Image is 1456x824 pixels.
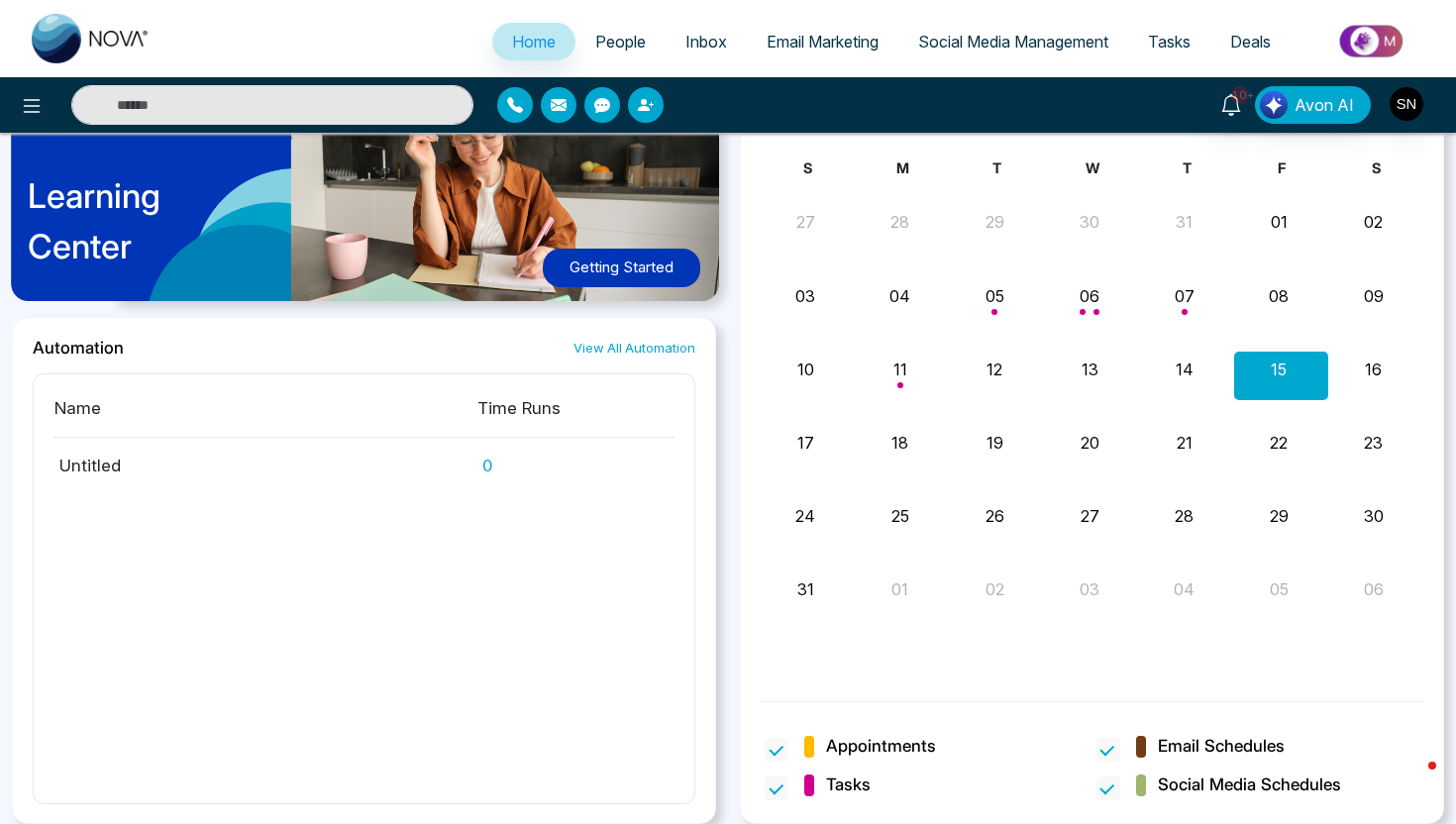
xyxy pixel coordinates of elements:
[1177,431,1193,455] button: 21
[795,284,815,308] button: 03
[1128,23,1210,60] a: Tasks
[1389,757,1436,804] iframe: Intercom live chat
[1207,86,1255,121] a: 10+
[986,577,1004,601] button: 02
[1082,358,1098,381] button: 13
[1271,358,1287,381] button: 15
[898,23,1128,60] a: Social Media Management
[1295,93,1354,117] span: Avon AI
[1269,284,1289,308] button: 08
[666,23,747,60] a: Inbox
[987,431,1003,455] button: 19
[896,159,909,176] span: M
[1372,159,1381,176] span: S
[796,210,815,234] button: 27
[1364,504,1384,528] button: 30
[1174,577,1195,601] button: 04
[1231,86,1249,104] span: 10+
[826,734,936,760] span: Appointments
[1364,577,1384,601] button: 06
[803,159,812,176] span: S
[761,157,1423,677] div: Month View
[53,394,476,438] th: Name
[891,504,909,528] button: 25
[575,23,666,60] a: People
[1230,32,1271,51] span: Deals
[1271,210,1288,234] button: 01
[987,358,1002,381] button: 12
[28,170,160,271] p: Learning Center
[1365,358,1382,381] button: 16
[891,577,908,601] button: 01
[1260,91,1288,119] img: Lead Flow
[1255,86,1371,124] button: Avon AI
[918,32,1108,51] span: Social Media Management
[992,159,1001,176] span: T
[1176,210,1193,234] button: 31
[767,32,879,51] span: Email Marketing
[476,438,675,478] td: 0
[1364,431,1383,455] button: 23
[1364,210,1383,234] button: 02
[891,431,908,455] button: 18
[1176,358,1194,381] button: 14
[1080,577,1099,601] button: 03
[685,32,727,51] span: Inbox
[986,504,1004,528] button: 26
[1270,577,1289,601] button: 05
[1175,504,1194,528] button: 28
[595,32,646,51] span: People
[2,56,742,324] img: home-learning-center.png
[1148,32,1191,51] span: Tasks
[476,394,675,438] th: Time Runs
[797,431,814,455] button: 17
[747,23,898,60] a: Email Marketing
[573,339,695,358] a: View All Automation
[1270,431,1288,455] button: 22
[33,338,124,358] h2: Automation
[543,249,700,287] button: Getting Started
[1210,23,1291,60] a: Deals
[53,438,476,478] td: Untitled
[1158,734,1285,760] span: Email Schedules
[492,23,575,60] a: Home
[1390,87,1423,121] img: User Avatar
[1300,19,1444,63] img: Market-place.gif
[1086,159,1099,176] span: W
[797,577,814,601] button: 31
[32,14,151,63] img: Nova CRM Logo
[826,772,871,798] span: Tasks
[795,504,815,528] button: 24
[986,210,1004,234] button: 29
[1081,504,1099,528] button: 27
[1183,159,1192,176] span: T
[12,62,716,317] a: LearningCenterGetting Started
[1278,159,1286,176] span: F
[1364,284,1384,308] button: 09
[797,358,814,381] button: 10
[1158,772,1341,798] span: Social Media Schedules
[890,210,909,234] button: 28
[1081,431,1099,455] button: 20
[1270,504,1289,528] button: 29
[889,284,910,308] button: 04
[512,32,556,51] span: Home
[1080,210,1099,234] button: 30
